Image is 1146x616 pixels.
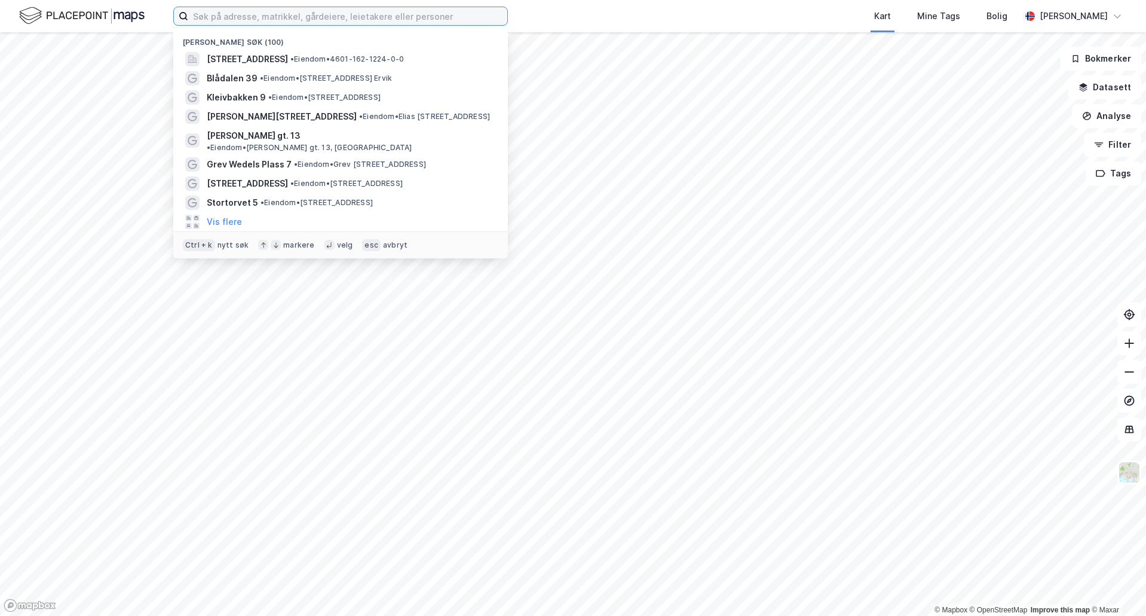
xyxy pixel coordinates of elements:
[261,198,264,207] span: •
[207,157,292,172] span: Grev Wedels Plass 7
[1040,9,1108,23] div: [PERSON_NAME]
[359,112,490,121] span: Eiendom • Elias [STREET_ADDRESS]
[1086,559,1146,616] div: Kontrollprogram for chat
[19,5,145,26] img: logo.f888ab2527a4732fd821a326f86c7f29.svg
[917,9,960,23] div: Mine Tags
[1086,559,1146,616] iframe: Chat Widget
[362,239,381,251] div: esc
[207,143,210,152] span: •
[173,28,508,50] div: [PERSON_NAME] søk (100)
[207,52,288,66] span: [STREET_ADDRESS]
[207,215,242,229] button: Vis flere
[207,176,288,191] span: [STREET_ADDRESS]
[1068,75,1141,99] button: Datasett
[934,606,967,614] a: Mapbox
[268,93,381,102] span: Eiendom • [STREET_ADDRESS]
[290,179,403,188] span: Eiendom • [STREET_ADDRESS]
[283,240,314,250] div: markere
[183,239,215,251] div: Ctrl + k
[874,9,891,23] div: Kart
[294,160,298,169] span: •
[207,109,357,124] span: [PERSON_NAME][STREET_ADDRESS]
[260,74,392,83] span: Eiendom • [STREET_ADDRESS] Ervik
[260,74,263,83] span: •
[290,54,294,63] span: •
[1086,161,1141,185] button: Tags
[970,606,1028,614] a: OpenStreetMap
[337,240,353,250] div: velg
[207,143,412,153] span: Eiendom • [PERSON_NAME] gt. 13, [GEOGRAPHIC_DATA]
[217,240,249,250] div: nytt søk
[268,93,272,102] span: •
[294,160,426,169] span: Eiendom • Grev [STREET_ADDRESS]
[261,198,373,208] span: Eiendom • [STREET_ADDRESS]
[290,179,294,188] span: •
[1084,133,1141,157] button: Filter
[1031,606,1090,614] a: Improve this map
[207,196,258,210] span: Stortorvet 5
[188,7,507,25] input: Søk på adresse, matrikkel, gårdeiere, leietakere eller personer
[207,90,266,105] span: Kleivbakken 9
[207,71,258,86] span: Blådalen 39
[1072,104,1141,128] button: Analyse
[986,9,1007,23] div: Bolig
[207,129,301,143] span: [PERSON_NAME] gt. 13
[383,240,407,250] div: avbryt
[1061,47,1141,71] button: Bokmerker
[359,112,363,121] span: •
[290,54,404,64] span: Eiendom • 4601-162-1224-0-0
[4,599,56,612] a: Mapbox homepage
[1118,461,1141,484] img: Z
